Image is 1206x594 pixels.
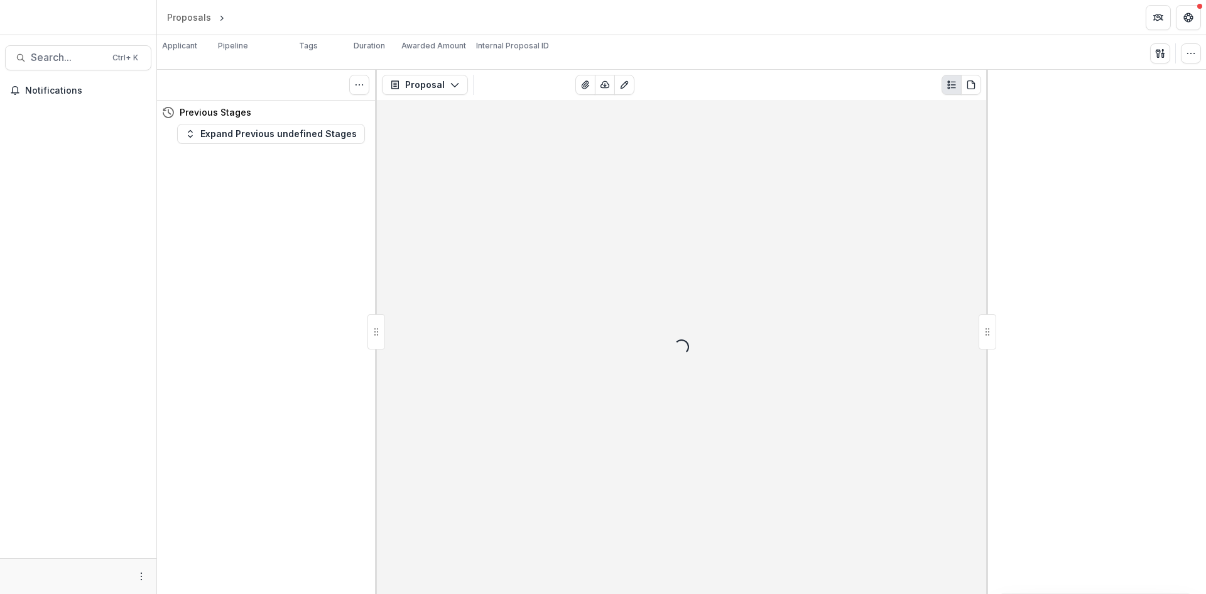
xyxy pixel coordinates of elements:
div: Ctrl + K [110,51,141,65]
p: Tags [299,40,318,52]
button: Proposal [382,75,468,95]
p: Awarded Amount [401,40,466,52]
button: Edit as form [614,75,634,95]
a: Proposals [162,8,216,26]
button: Toggle View Cancelled Tasks [349,75,369,95]
button: Notifications [5,80,151,101]
div: Proposals [167,11,211,24]
span: Notifications [25,85,146,96]
button: More [134,569,149,584]
p: Duration [354,40,385,52]
span: Search... [31,52,105,63]
h4: Previous Stages [180,106,251,119]
nav: breadcrumb [162,8,281,26]
button: Plaintext view [942,75,962,95]
button: Expand Previous undefined Stages [177,124,365,144]
p: Pipeline [218,40,248,52]
button: Get Help [1176,5,1201,30]
button: PDF view [961,75,981,95]
button: Search... [5,45,151,70]
button: View Attached Files [575,75,595,95]
p: Applicant [162,40,197,52]
button: Partners [1146,5,1171,30]
p: Internal Proposal ID [476,40,549,52]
